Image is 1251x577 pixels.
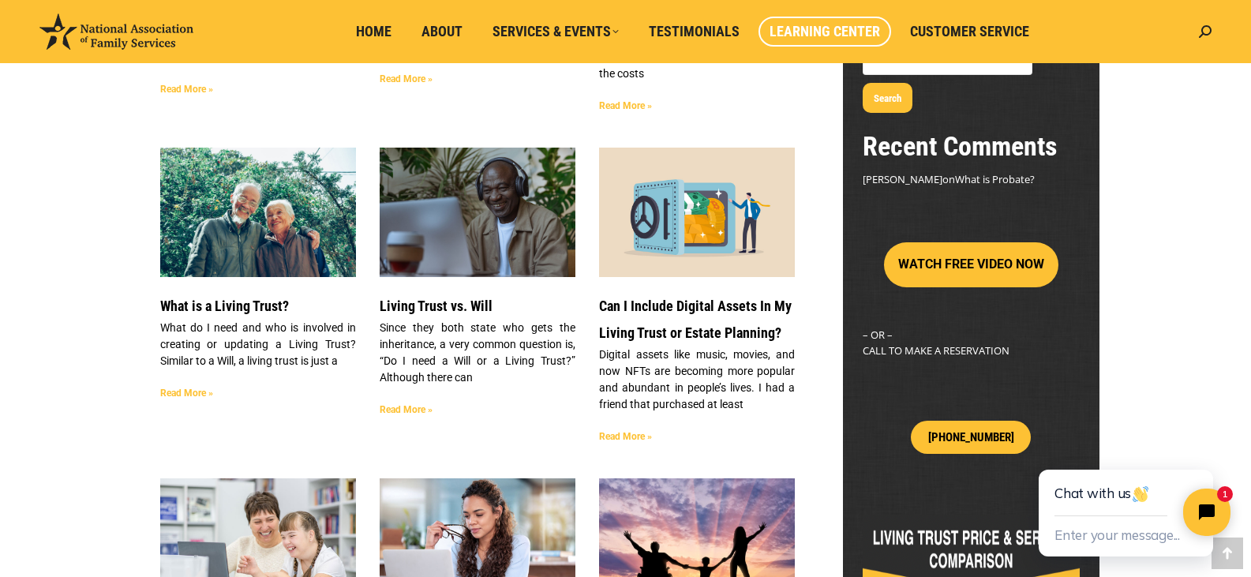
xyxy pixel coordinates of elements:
span: Services & Events [493,23,619,40]
a: Customer Service [899,17,1040,47]
a: Testimonials [638,17,751,47]
a: WATCH FREE VIDEO NOW [884,257,1058,272]
h2: Recent Comments [863,129,1080,163]
a: What is Probate? [955,172,1035,186]
img: LIVING TRUST VS. WILL [378,147,576,279]
span: About [421,23,463,40]
a: What is a Living Trust? [160,298,289,314]
img: Header Image Happy Family. WHAT IS A LIVING TRUST? [159,147,357,279]
button: Search [863,83,912,113]
a: Header Image Happy Family. WHAT IS A LIVING TRUST? [160,148,356,277]
span: Customer Service [910,23,1029,40]
span: [PERSON_NAME] [863,172,942,186]
p: – OR – CALL TO MAKE A RESERVATION [863,327,1080,358]
span: Learning Center [770,23,880,40]
p: Since they both state who gets the inheritance, a very common question is, “Do I need a Will or a... [380,320,575,386]
a: Learning Center [758,17,891,47]
a: Secure Your DIgital Assets [599,148,795,277]
a: About [410,17,474,47]
a: Read more about Can I Include Digital Assets In My Living Trust or Estate Planning? [599,431,652,442]
a: [PHONE_NUMBER] [911,421,1032,454]
button: WATCH FREE VIDEO NOW [884,242,1058,287]
a: Read more about Living Trust Cost & Service Comparison [160,84,213,95]
p: Digital assets like music, movies, and now NFTs are becoming more popular and abundant in people’... [599,347,795,413]
img: National Association of Family Services [39,13,193,50]
a: Read more about How Much Does A Living Trust Cost? [599,100,652,111]
footer: on [863,171,1080,187]
span: Testimonials [649,23,740,40]
a: LIVING TRUST VS. WILL [380,148,575,277]
a: Read more about Living Trust vs. Will [380,404,433,415]
a: Can I Include Digital Assets In My Living Trust or Estate Planning? [599,298,792,341]
span: Home [356,23,391,40]
img: Secure Your DIgital Assets [598,146,796,278]
a: Read more about What is Probate? [380,73,433,84]
p: What do I need and who is involved in creating or updating a Living Trust? Similar to a Will, a l... [160,320,356,369]
a: Living Trust vs. Will [380,298,493,314]
iframe: Tidio Chat [1003,419,1251,577]
a: Read more about What is a Living Trust? [160,388,213,399]
a: Home [345,17,403,47]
